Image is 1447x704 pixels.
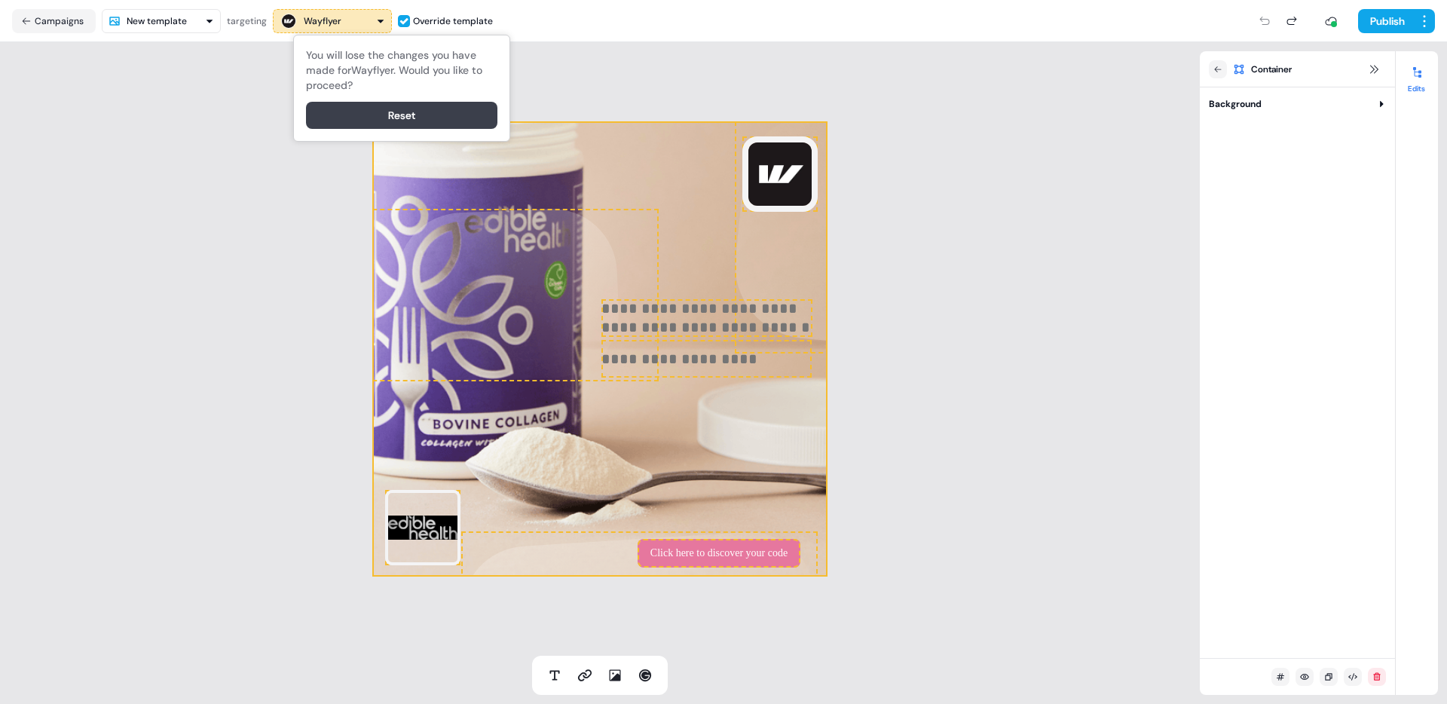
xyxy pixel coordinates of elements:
[1209,96,1386,112] button: Background
[306,47,497,93] div: You will lose the changes you have made for Wayflyer . Would you like to proceed?
[357,209,659,381] img: Image
[1396,60,1438,93] button: Edits
[306,102,497,129] button: Reset
[127,14,187,29] div: New template
[413,14,493,29] div: Override template
[1209,96,1262,112] div: Background
[227,14,267,29] div: targeting
[12,9,96,33] button: Campaigns
[1358,9,1414,33] button: Publish
[638,539,800,568] button: Click here to discover your code
[304,14,341,29] div: Wayflyer
[1251,62,1292,77] span: Container
[273,9,392,33] button: Wayflyer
